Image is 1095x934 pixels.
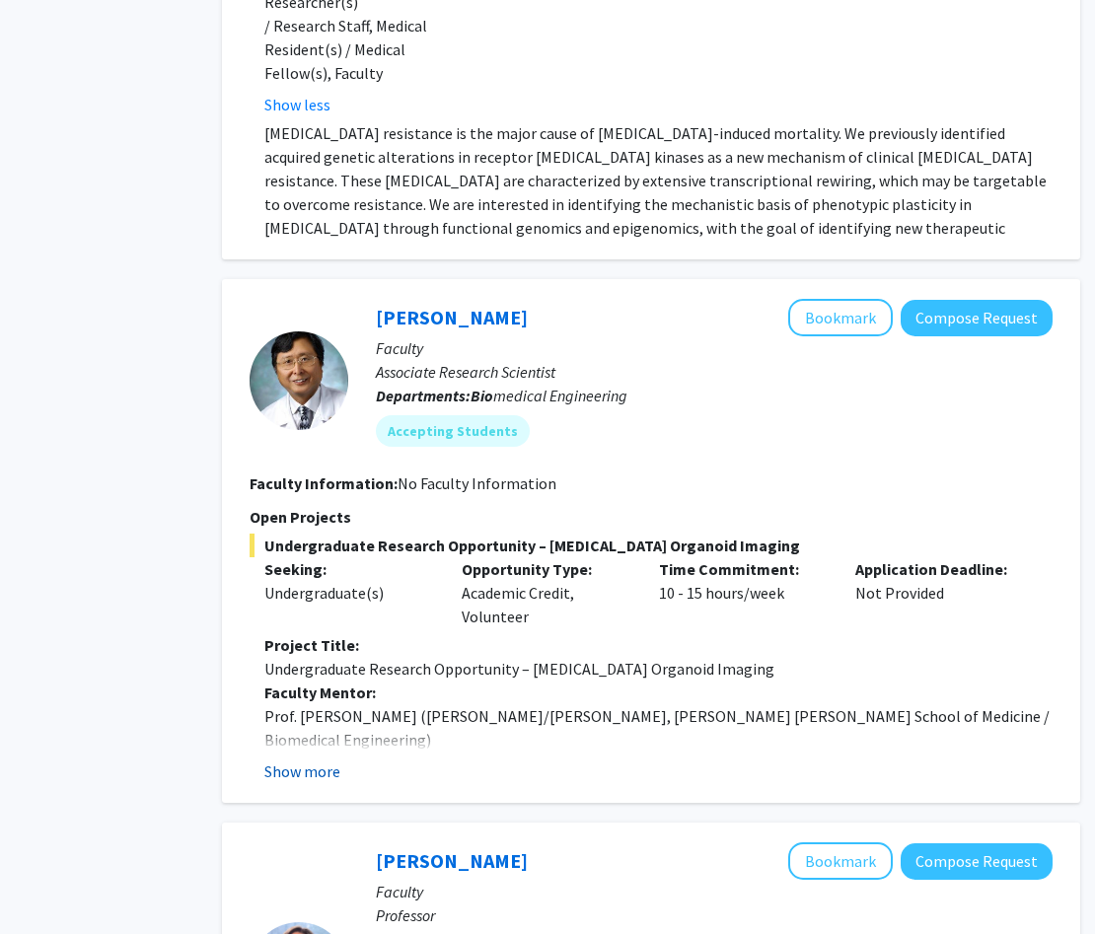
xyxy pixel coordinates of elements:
[376,415,530,447] mat-chip: Accepting Students
[264,657,1053,681] p: Undergraduate Research Opportunity – [MEDICAL_DATA] Organoid Imaging
[264,557,432,581] p: Seeking:
[855,557,1023,581] p: Application Deadline:
[264,683,376,702] strong: Faculty Mentor:
[264,121,1053,263] p: [MEDICAL_DATA] resistance is the major cause of [MEDICAL_DATA]-induced mortality. We previously i...
[376,848,528,873] a: [PERSON_NAME]
[376,305,528,329] a: [PERSON_NAME]
[376,360,1053,384] p: Associate Research Scientist
[447,557,644,628] div: Academic Credit, Volunteer
[250,534,1053,557] span: Undergraduate Research Opportunity – [MEDICAL_DATA] Organoid Imaging
[15,845,84,919] iframe: Chat
[250,473,398,493] b: Faculty Information:
[901,843,1053,880] button: Compose Request to Karen Fleming
[264,635,359,655] strong: Project Title:
[376,386,471,405] b: Departments:
[471,386,493,405] b: Bio
[250,505,1053,529] p: Open Projects
[901,300,1053,336] button: Compose Request to Boyoung Cha
[462,557,629,581] p: Opportunity Type:
[471,386,627,405] span: medical Engineering
[264,93,330,116] button: Show less
[788,299,893,336] button: Add Boyoung Cha to Bookmarks
[376,880,1053,903] p: Faculty
[840,557,1038,628] div: Not Provided
[376,903,1053,927] p: Professor
[264,704,1053,752] p: Prof. [PERSON_NAME] ([PERSON_NAME]/[PERSON_NAME], [PERSON_NAME] [PERSON_NAME] School of Medicine ...
[788,842,893,880] button: Add Karen Fleming to Bookmarks
[264,759,340,783] button: Show more
[376,336,1053,360] p: Faculty
[398,473,556,493] span: No Faculty Information
[264,581,432,605] div: Undergraduate(s)
[659,557,827,581] p: Time Commitment:
[644,557,841,628] div: 10 - 15 hours/week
